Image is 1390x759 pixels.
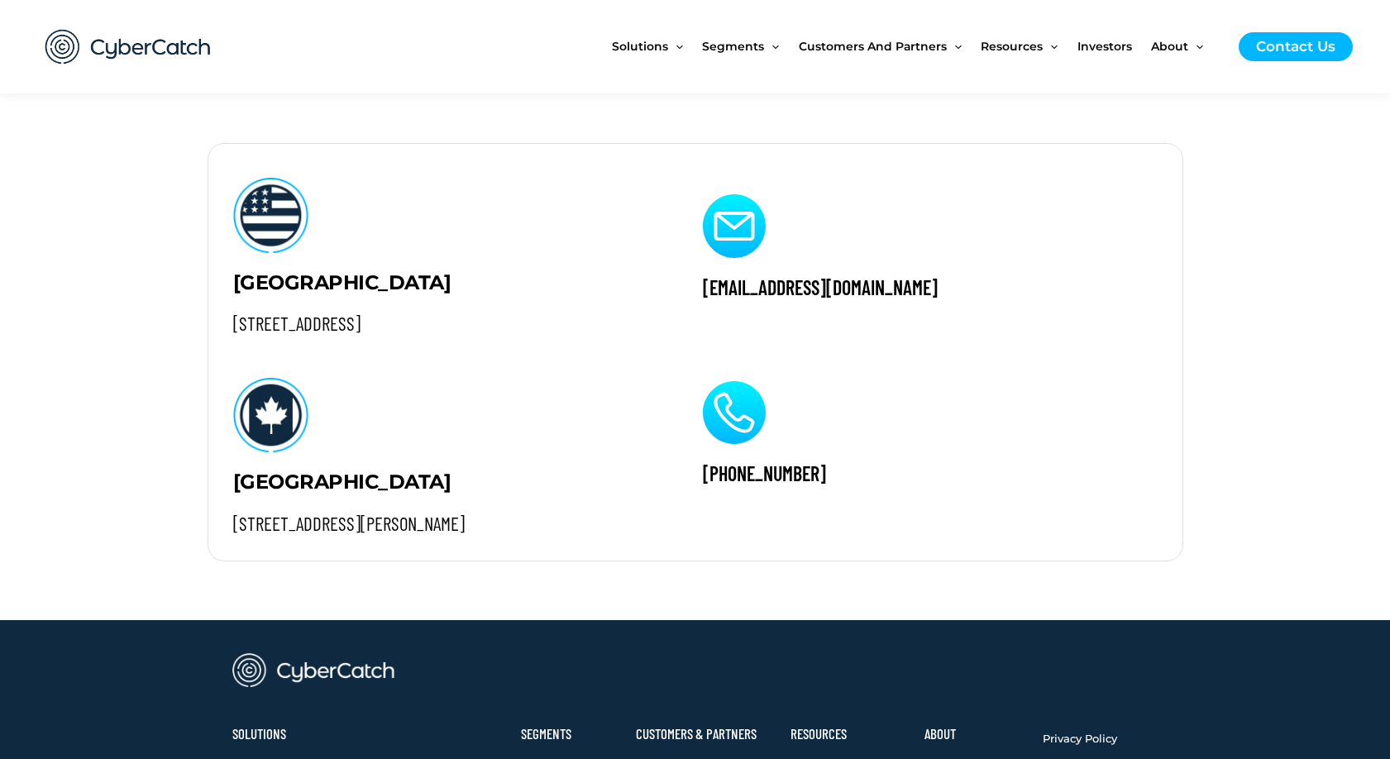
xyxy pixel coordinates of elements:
[233,312,654,337] h2: [STREET_ADDRESS]
[636,728,774,740] h2: Customers & Partners
[924,728,1026,740] h2: About
[702,12,764,81] span: Segments
[1077,12,1151,81] a: Investors
[703,461,1152,486] h2: [PHONE_NUMBER]
[1043,732,1117,745] span: Privacy Policy
[1151,12,1188,81] span: About
[1043,12,1058,81] span: Menu Toggle
[981,12,1043,81] span: Resources
[233,469,654,494] h2: [GEOGRAPHIC_DATA]
[29,12,227,81] img: CyberCatch
[791,728,909,740] h2: Resources
[703,194,766,257] img: email
[799,12,947,81] span: Customers and Partners
[703,274,1152,300] h2: [EMAIL_ADDRESS][DOMAIN_NAME]
[521,728,619,740] h2: Segments
[703,381,766,444] img: call
[233,178,309,253] img: Asset 2
[233,512,654,537] h2: [STREET_ADDRESS][PERSON_NAME]
[1077,12,1132,81] span: Investors
[1043,728,1117,749] a: Privacy Policy
[947,12,962,81] span: Menu Toggle
[668,12,683,81] span: Menu Toggle
[764,12,779,81] span: Menu Toggle
[1188,12,1203,81] span: Menu Toggle
[233,378,309,453] img: Asset 1
[612,12,1222,81] nav: Site Navigation: New Main Menu
[612,12,668,81] span: Solutions
[233,270,654,295] h2: [GEOGRAPHIC_DATA]
[232,728,349,740] h2: Solutions
[1239,32,1353,61] a: Contact Us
